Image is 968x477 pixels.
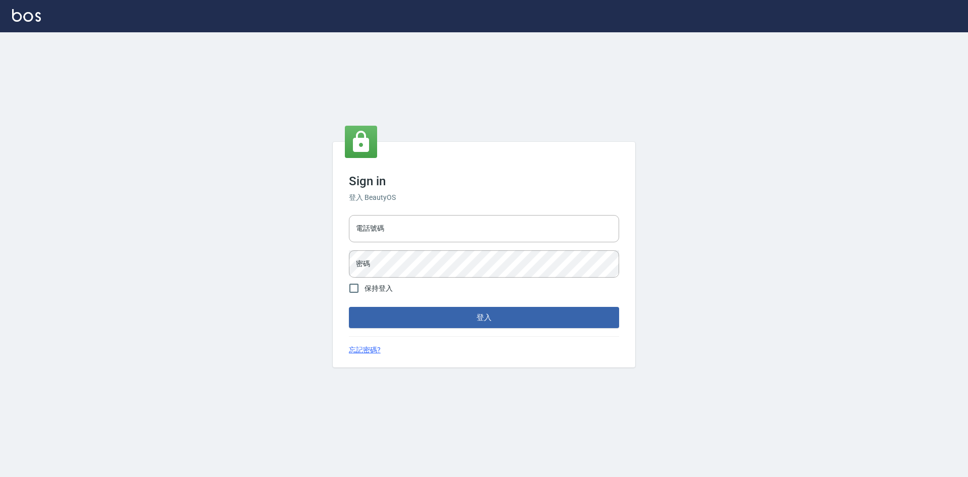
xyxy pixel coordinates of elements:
button: 登入 [349,307,619,328]
a: 忘記密碼? [349,345,381,355]
h3: Sign in [349,174,619,188]
span: 保持登入 [365,283,393,294]
img: Logo [12,9,41,22]
h6: 登入 BeautyOS [349,192,619,203]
